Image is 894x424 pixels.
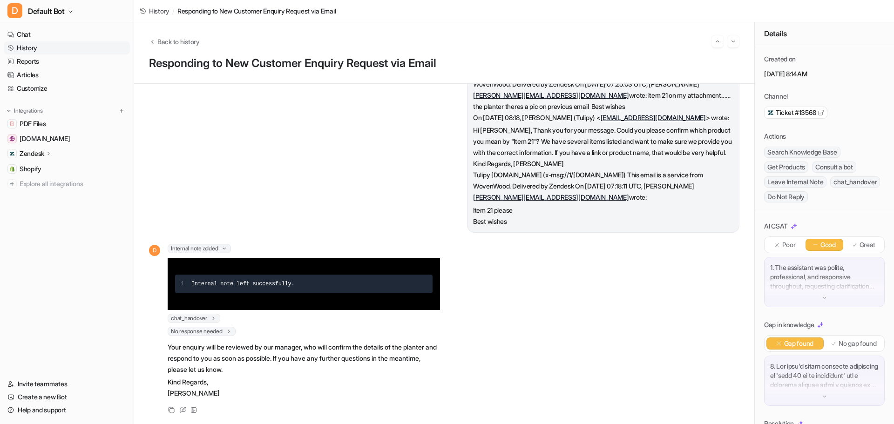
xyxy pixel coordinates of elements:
[820,240,836,249] p: Good
[782,240,796,249] p: Poor
[764,191,808,202] span: Do Not Reply
[9,151,15,156] img: Zendesk
[714,37,721,46] img: Previous session
[830,176,880,188] span: chat_handover
[172,6,175,16] span: /
[20,164,41,174] span: Shopify
[181,278,184,289] div: 1
[9,166,15,172] img: Shopify
[770,362,879,390] p: 8. Lor ipsu'd sitam consecte adipiscing el 'sedd 40 ei te incididunt' utl e dolorema aliquae admi...
[149,57,739,70] h1: Responding to New Customer Enquiry Request via Email
[601,114,706,121] a: [EMAIL_ADDRESS][DOMAIN_NAME]
[764,132,786,141] p: Actions
[4,68,130,81] a: Articles
[730,37,737,46] img: Next session
[149,6,169,16] span: History
[4,55,130,68] a: Reports
[9,121,15,127] img: PDF Files
[4,162,130,175] a: ShopifyShopify
[6,108,12,114] img: expand menu
[177,6,336,16] span: Responding to New Customer Enquiry Request via Email
[191,281,294,287] span: Internal note left successfully.
[4,377,130,390] a: Invite teammates
[4,177,130,190] a: Explore all integrations
[727,35,739,47] button: Go to next session
[776,108,816,117] span: Ticket #13568
[168,314,220,323] span: chat_handover
[770,263,879,291] p: 1. The assistant was polite, professional, and responsive throughout, requesting clarification wh...
[168,244,231,253] span: Internal note added
[764,69,885,79] p: [DATE] 8:14AM
[28,5,65,18] span: Default Bot
[764,54,796,64] p: Created on
[4,132,130,145] a: wovenwood.co.uk[DOMAIN_NAME]
[839,339,877,348] p: No gap found
[821,295,828,301] img: down-arrow
[14,107,43,114] p: Integrations
[20,119,46,128] span: PDF Files
[7,3,22,18] span: D
[764,222,788,231] p: AI CSAT
[860,240,876,249] p: Great
[168,342,440,375] p: Your enquiry will be reviewed by our manager, who will confirm the details of the planter and res...
[764,320,814,330] p: Gap in knowledge
[784,339,813,348] p: Gap found
[767,108,824,117] a: Ticket #13568
[764,176,826,188] span: Leave Internal Note
[755,22,894,45] div: Details
[473,91,629,99] a: [PERSON_NAME][EMAIL_ADDRESS][DOMAIN_NAME]
[812,162,856,173] span: Consult a bot
[149,37,200,47] button: Back to history
[767,109,774,116] img: zendesk
[168,377,440,399] p: Kind Regards, [PERSON_NAME]
[4,82,130,95] a: Customize
[20,134,70,143] span: [DOMAIN_NAME]
[140,6,169,16] a: History
[821,393,828,400] img: down-arrow
[4,390,130,404] a: Create a new Bot
[20,176,126,191] span: Explore all integrations
[4,404,130,417] a: Help and support
[4,117,130,130] a: PDF FilesPDF Files
[118,108,125,114] img: menu_add.svg
[20,149,44,158] p: Zendesk
[473,205,733,227] p: Item 21 please Best wishes
[4,106,46,115] button: Integrations
[157,37,200,47] span: Back to history
[4,28,130,41] a: Chat
[764,92,788,101] p: Channel
[7,179,17,188] img: explore all integrations
[4,41,130,54] a: History
[168,327,236,336] span: No response needed
[149,245,160,256] span: D
[473,193,629,201] a: [PERSON_NAME][EMAIL_ADDRESS][DOMAIN_NAME]
[9,136,15,141] img: wovenwood.co.uk
[473,125,733,203] p: Hi [PERSON_NAME], Thank you for your message. Could you please confirm which product you mean by ...
[764,162,808,173] span: Get Products
[711,35,724,47] button: Go to previous session
[764,147,840,158] span: Search Knowledge Base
